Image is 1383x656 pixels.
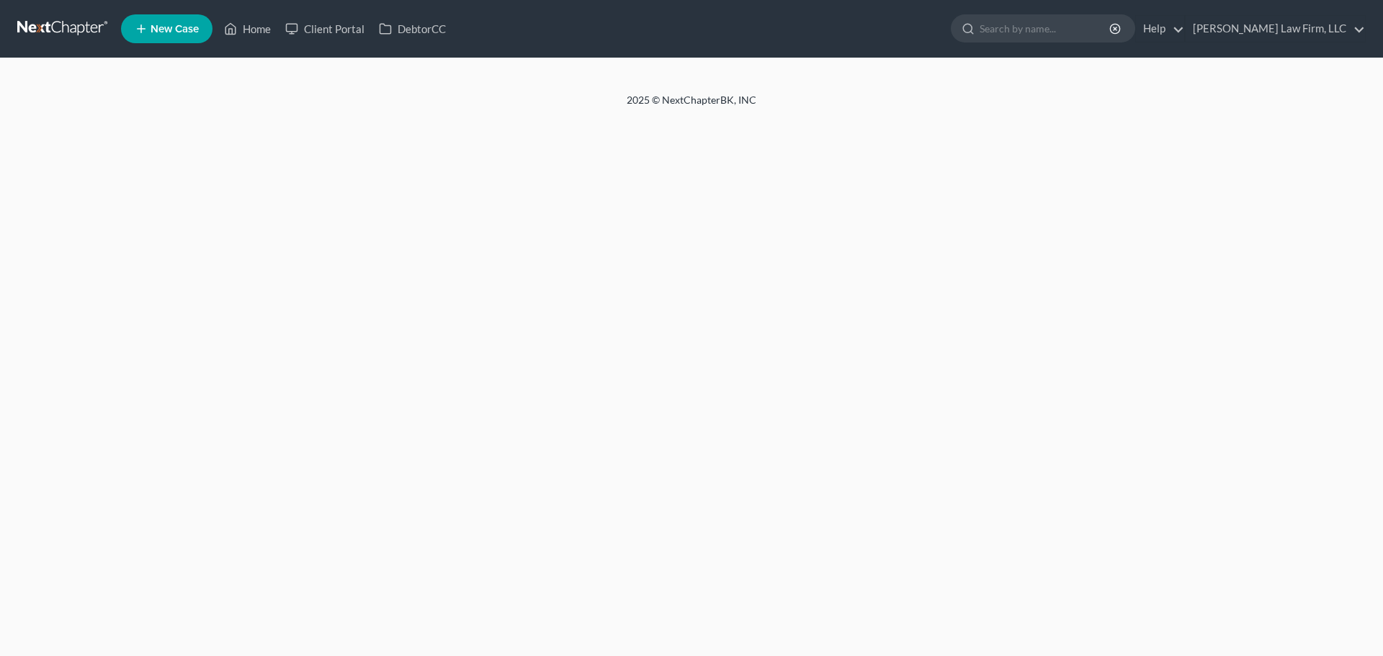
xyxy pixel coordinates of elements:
a: Client Portal [278,16,372,42]
a: [PERSON_NAME] Law Firm, LLC [1186,16,1365,42]
a: Home [217,16,278,42]
a: DebtorCC [372,16,453,42]
span: New Case [151,24,199,35]
input: Search by name... [980,15,1111,42]
a: Help [1136,16,1184,42]
div: 2025 © NextChapterBK, INC [281,93,1102,119]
